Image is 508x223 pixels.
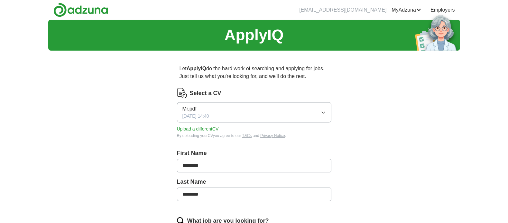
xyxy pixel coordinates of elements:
[392,6,421,14] a: MyAdzuna
[242,133,252,138] a: T&Cs
[260,133,285,138] a: Privacy Notice
[182,113,209,120] span: [DATE] 14:40
[177,149,331,158] label: First Name
[177,133,331,139] div: By uploading your CV you agree to our and .
[177,178,331,186] label: Last Name
[177,102,331,122] button: Mr.pdf[DATE] 14:40
[182,105,197,113] span: Mr.pdf
[53,3,108,17] img: Adzuna logo
[177,126,219,132] button: Upload a differentCV
[187,66,206,71] strong: ApplyIQ
[177,88,187,98] img: CV Icon
[190,89,221,98] label: Select a CV
[299,6,386,14] li: [EMAIL_ADDRESS][DOMAIN_NAME]
[224,24,283,47] h1: ApplyIQ
[430,6,455,14] a: Employers
[177,62,331,83] p: Let do the hard work of searching and applying for jobs. Just tell us what you're looking for, an...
